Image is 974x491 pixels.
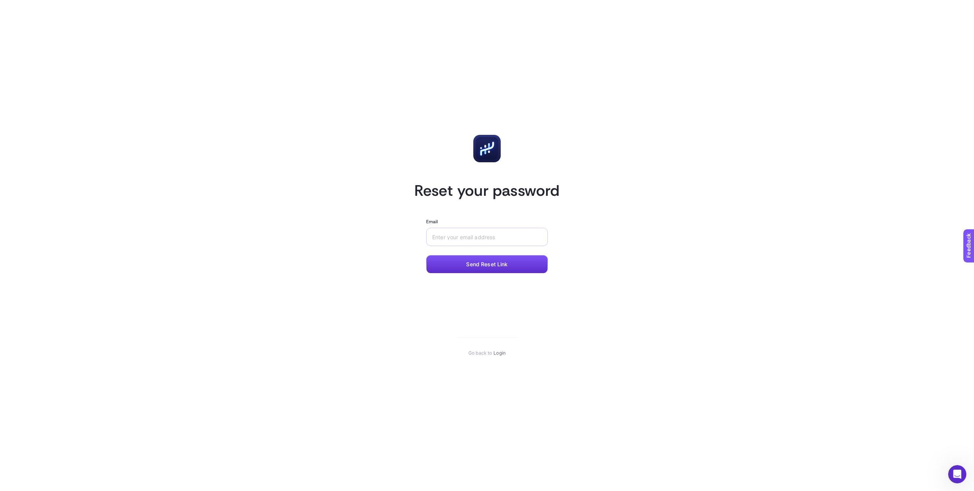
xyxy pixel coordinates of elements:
span: Go back to [468,350,492,356]
iframe: Intercom live chat [948,465,966,483]
h1: Reset your password [414,181,560,200]
label: Email [426,219,438,225]
button: Send Reset Link [426,255,548,273]
span: Feedback [5,2,29,8]
span: Send Reset Link [466,261,508,267]
input: Enter your email address [432,234,539,240]
a: Login [493,350,506,356]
